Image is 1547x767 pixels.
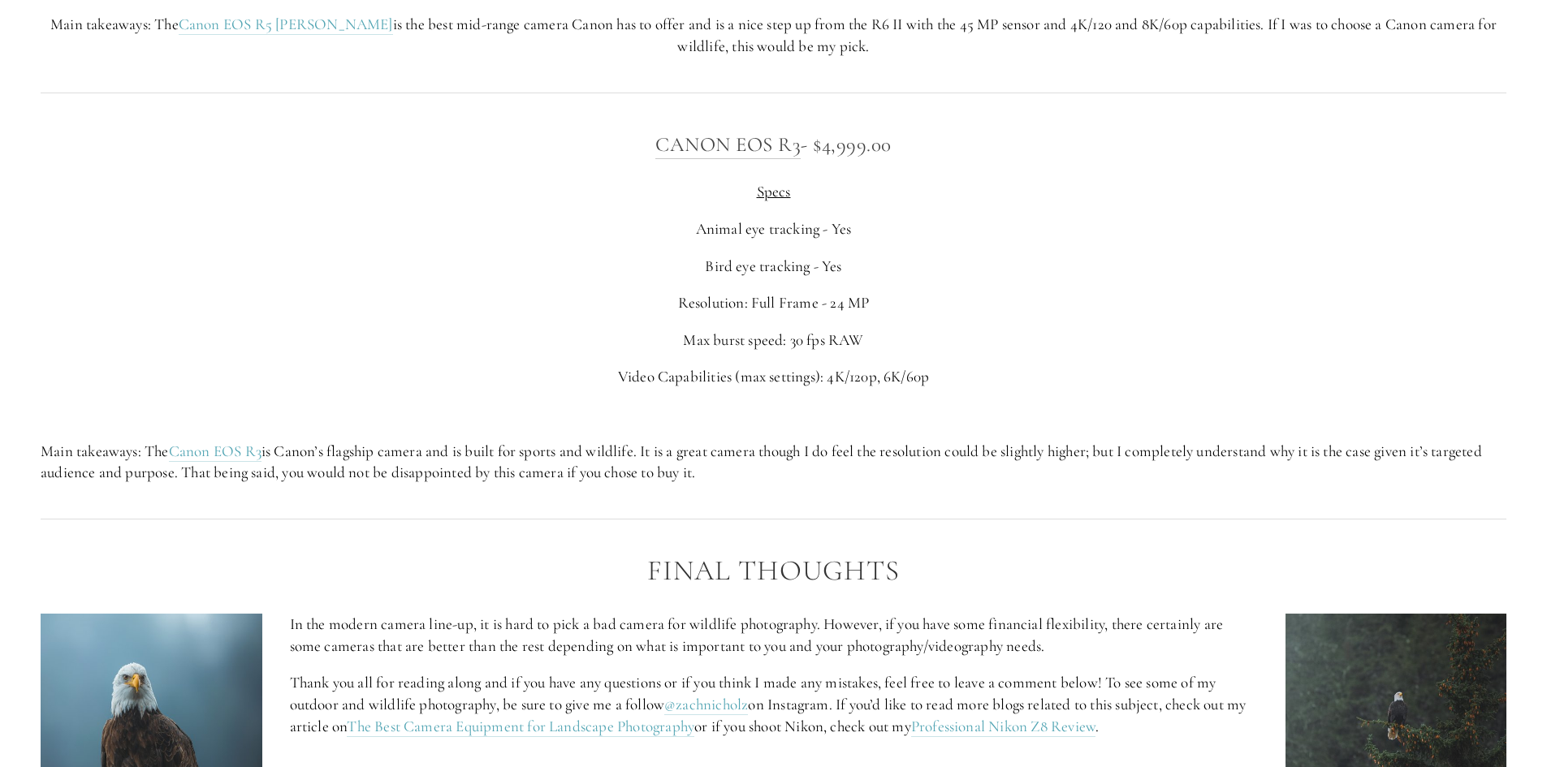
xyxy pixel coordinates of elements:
a: Canon EOS R5 [PERSON_NAME] [179,15,393,35]
p: Main takeaways: The is the best mid-range camera Canon has to offer and is a nice step up from th... [41,14,1506,57]
p: Resolution: Full Frame - 24 MP [41,292,1506,314]
a: The Best Camera Equipment for Landscape Photography [347,717,694,737]
p: Thank you all for reading along and if you have any questions or if you think I made any mistakes... [290,672,1258,737]
p: Main takeaways: The is Canon’s flagship camera and is built for sports and wildlife. It is a grea... [41,441,1506,484]
h3: - $4,999.00 [41,128,1506,161]
a: Canon EOS R3 [169,442,261,462]
span: Specs [757,182,791,200]
p: Bird eye tracking - Yes [41,256,1506,278]
h2: Final Thoughts [41,555,1506,587]
a: Professional Nikon Z8 Review [911,717,1095,737]
p: Animal eye tracking - Yes [41,218,1506,240]
p: Video Capabilities (max settings): 4K/120p, 6K/60p [41,366,1506,388]
p: In the modern camera line-up, it is hard to pick a bad camera for wildlife photography. However, ... [290,614,1258,657]
p: Max burst speed: 30 fps RAW [41,330,1506,351]
a: Canon EOS R3 [655,132,801,158]
a: @zachnicholz [664,695,748,715]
